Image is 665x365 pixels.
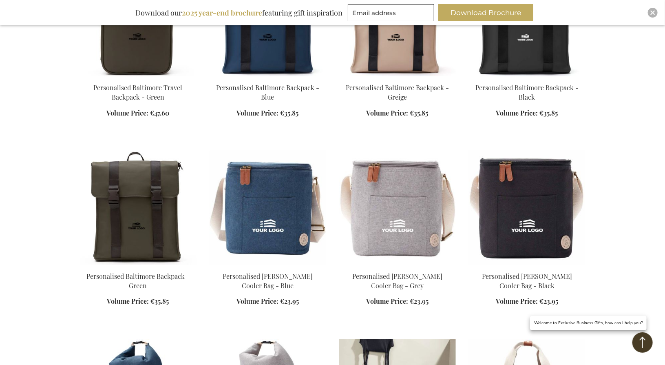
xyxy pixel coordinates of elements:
[366,297,429,306] a: Volume Price: €23.95
[107,297,169,306] a: Volume Price: €35.85
[210,73,326,81] a: Personalised Baltimore Backpack - Blue
[438,4,533,21] button: Download Brochure
[496,297,558,306] a: Volume Price: €23.95
[469,262,585,269] a: Personalised Sortino Cooler Bag - Black
[107,109,170,118] a: Volume Price: €47.60
[236,297,278,305] span: Volume Price:
[366,297,408,305] span: Volume Price:
[367,109,429,118] a: Volume Price: €35.85
[223,272,313,290] a: Personalised [PERSON_NAME] Cooler Bag - Blue
[475,83,579,101] a: Personalised Baltimore Backpack - Black
[339,262,456,269] a: Personalised Sortino Cooler Bag - Grey
[346,83,449,101] a: Personalised Baltimore Backpack - Greige
[648,8,658,18] div: Close
[80,262,197,269] a: Personalised Baltimore Backpack - Green
[352,272,442,290] a: Personalised [PERSON_NAME] Cooler Bag - Grey
[94,83,183,101] a: Personalised Baltimore Travel Backpack - Green
[210,262,326,269] a: Personalised Sortino Cooler Bag - Blue
[236,297,299,306] a: Volume Price: €23.95
[367,109,409,117] span: Volume Price:
[348,4,434,21] input: Email address
[650,10,655,15] img: Close
[107,109,149,117] span: Volume Price:
[281,109,299,117] span: €35.85
[339,73,456,81] a: Personalised Baltimore Backpack - Greige
[80,73,197,81] a: Personalised Baltimore Travel Backpack - Green
[469,151,585,265] img: Personalised Sortino Cooler Bag - Black
[482,272,572,290] a: Personalised [PERSON_NAME] Cooler Bag - Black
[237,109,279,117] span: Volume Price:
[237,109,299,118] a: Volume Price: €35.85
[496,297,538,305] span: Volume Price:
[496,109,558,118] a: Volume Price: €35.85
[280,297,299,305] span: €23.95
[339,151,456,265] img: Personalised Sortino Cooler Bag - Grey
[348,4,437,24] form: marketing offers and promotions
[80,151,197,265] img: Personalised Baltimore Backpack - Green
[150,109,170,117] span: €47.60
[496,109,538,117] span: Volume Price:
[132,4,346,21] div: Download our featuring gift inspiration
[469,73,585,81] a: Personalised Baltimore Backpack - Black
[410,109,429,117] span: €35.85
[540,109,558,117] span: €35.85
[539,297,558,305] span: €23.95
[182,8,262,18] b: 2025 year-end brochure
[151,297,169,305] span: €35.85
[86,272,190,290] a: Personalised Baltimore Backpack - Green
[107,297,149,305] span: Volume Price:
[210,151,326,265] img: Personalised Sortino Cooler Bag - Blue
[216,83,319,101] a: Personalised Baltimore Backpack - Blue
[410,297,429,305] span: €23.95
